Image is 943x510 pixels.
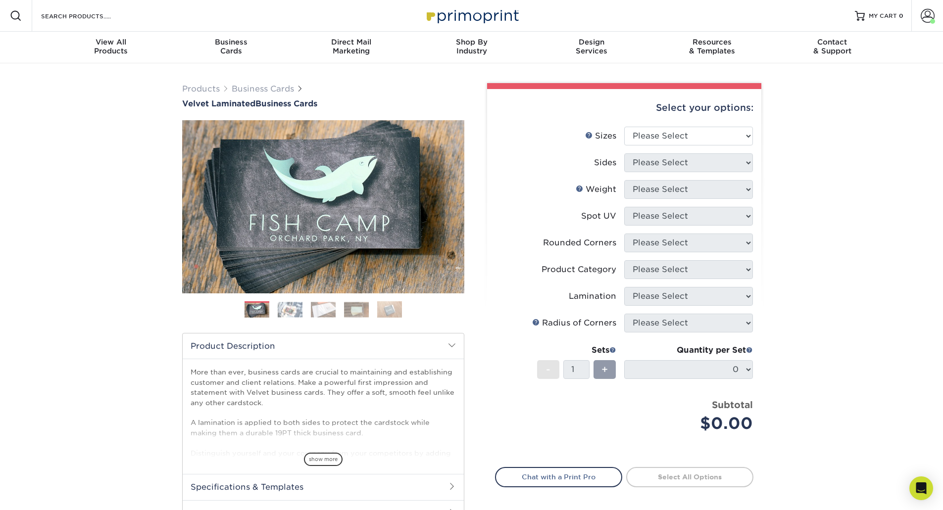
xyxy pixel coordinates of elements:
[652,38,772,55] div: & Templates
[411,38,532,46] span: Shop By
[182,99,464,108] a: Velvet LaminatedBusiness Cards
[411,38,532,55] div: Industry
[171,38,291,46] span: Business
[632,412,753,435] div: $0.00
[626,467,753,487] a: Select All Options
[377,301,402,318] img: Business Cards 05
[532,317,616,329] div: Radius of Corners
[585,130,616,142] div: Sizes
[495,467,622,487] a: Chat with a Print Pro
[291,32,411,63] a: Direct MailMarketing
[422,5,521,26] img: Primoprint
[581,210,616,222] div: Spot UV
[182,66,464,348] img: Velvet Laminated 01
[171,32,291,63] a: BusinessCards
[51,38,171,46] span: View All
[182,84,220,93] a: Products
[576,184,616,195] div: Weight
[772,38,893,46] span: Contact
[594,157,616,169] div: Sides
[182,99,255,108] span: Velvet Laminated
[532,38,652,55] div: Services
[569,290,616,302] div: Lamination
[532,38,652,46] span: Design
[772,38,893,55] div: & Support
[546,362,550,377] span: -
[652,38,772,46] span: Resources
[899,12,903,19] span: 0
[909,476,933,500] div: Open Intercom Messenger
[291,38,411,55] div: Marketing
[40,10,137,22] input: SEARCH PRODUCTS.....
[183,333,464,359] h2: Product Description
[304,453,343,466] span: show more
[171,38,291,55] div: Cards
[2,480,84,507] iframe: Google Customer Reviews
[601,362,608,377] span: +
[291,38,411,46] span: Direct Mail
[344,302,369,317] img: Business Cards 04
[542,264,616,276] div: Product Category
[772,32,893,63] a: Contact& Support
[652,32,772,63] a: Resources& Templates
[543,237,616,249] div: Rounded Corners
[624,344,753,356] div: Quantity per Set
[495,89,753,127] div: Select your options:
[537,344,616,356] div: Sets
[532,32,652,63] a: DesignServices
[411,32,532,63] a: Shop ByIndustry
[232,84,294,93] a: Business Cards
[278,302,302,317] img: Business Cards 02
[51,32,171,63] a: View AllProducts
[869,12,897,20] span: MY CART
[51,38,171,55] div: Products
[245,298,269,323] img: Business Cards 01
[183,474,464,500] h2: Specifications & Templates
[712,399,753,410] strong: Subtotal
[182,99,464,108] h1: Business Cards
[311,302,336,317] img: Business Cards 03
